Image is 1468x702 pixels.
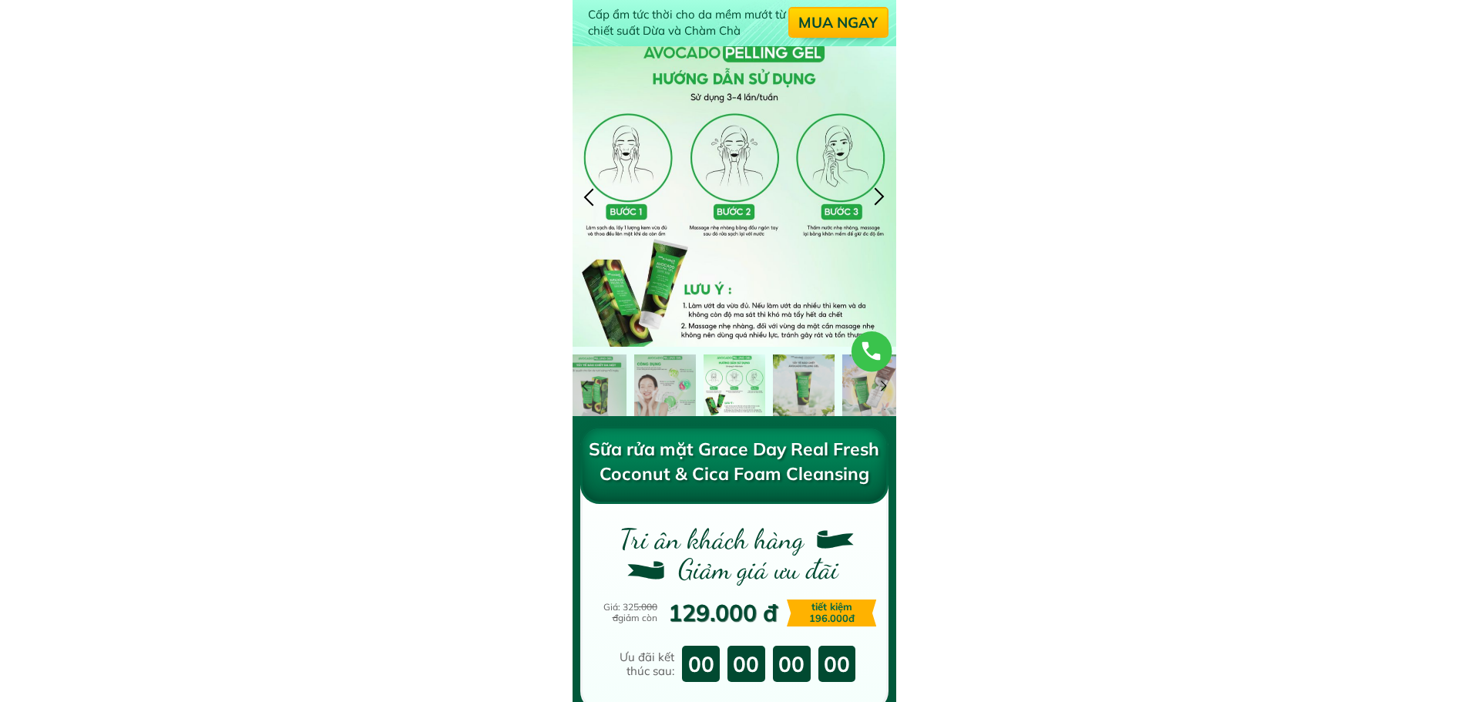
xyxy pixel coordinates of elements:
[582,602,657,624] h1: Giá: 325 giảm còn
[794,601,871,626] h1: tiết kiệm 196.000đ
[613,650,674,678] h1: Ưu đãi kết thúc sau:
[583,517,804,562] h2: Tri ân khách hàng
[788,8,888,37] h1: MUA NGAY
[584,437,884,486] h3: Sữa rửa mặt Grace Day Real Fresh Coconut & Cica Foam Cleansing
[678,547,886,592] h2: Giảm giá ưu đãi
[663,596,781,630] h1: 129.000 đ
[588,6,788,39] h1: Cấp ẩm tức thời cho da mềm mướt từ chiết suất Dừa và Chàm Chà
[613,601,657,623] span: .000 đ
